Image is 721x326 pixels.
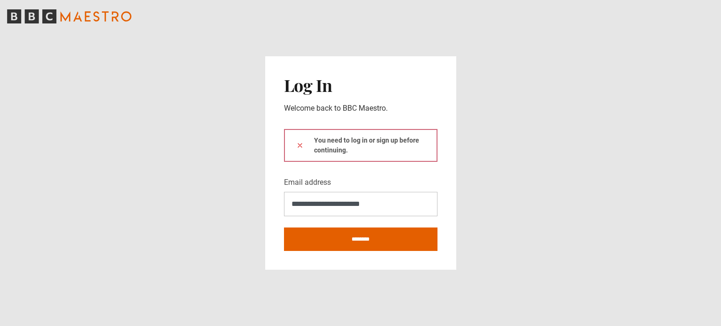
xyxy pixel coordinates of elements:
label: Email address [284,177,331,188]
p: Welcome back to BBC Maestro. [284,103,437,114]
div: You need to log in or sign up before continuing. [284,129,437,162]
h2: Log In [284,75,437,95]
svg: BBC Maestro [7,9,131,23]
